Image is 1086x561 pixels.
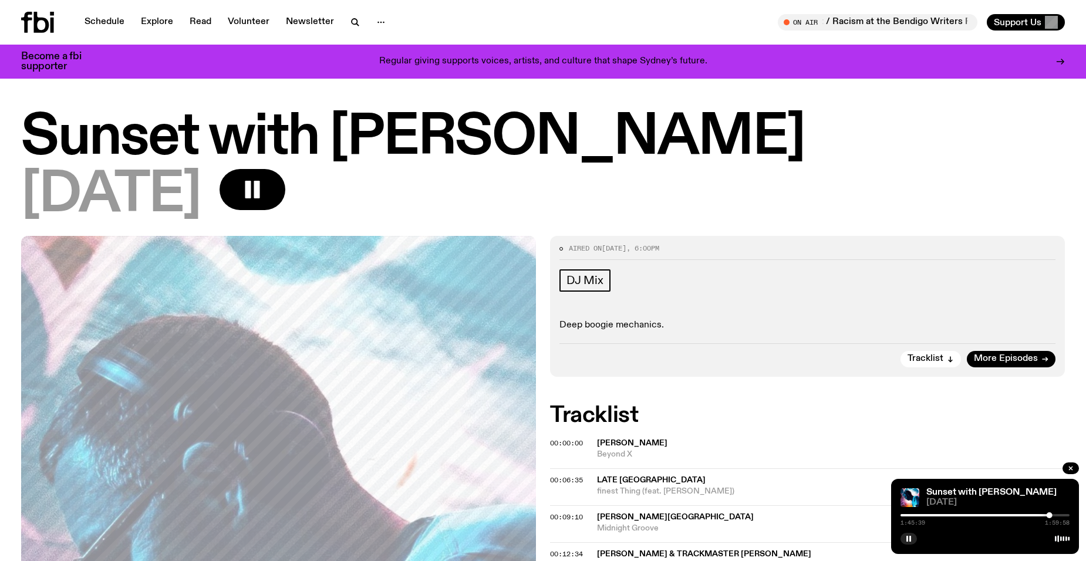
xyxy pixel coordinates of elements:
a: Schedule [77,14,131,31]
span: [DATE] [602,244,626,253]
span: 00:09:10 [550,512,583,522]
button: 00:09:10 [550,514,583,521]
span: 1:59:58 [1045,520,1070,526]
span: [PERSON_NAME] & Trackmaster [PERSON_NAME] [597,550,811,558]
span: Tracklist [908,354,943,363]
span: 00:06:35 [550,475,583,485]
h3: Become a fbi supporter [21,52,96,72]
span: 00:00:00 [550,438,583,448]
span: , 6:00pm [626,244,659,253]
span: Beyond X [597,449,1065,460]
span: More Episodes [974,354,1038,363]
img: Simon Caldwell stands side on, looking downwards. He has headphones on. Behind him is a brightly ... [900,488,919,507]
span: DJ Mix [566,274,603,287]
a: Volunteer [221,14,276,31]
a: Sunset with [PERSON_NAME] [926,488,1057,497]
button: Tracklist [900,351,961,367]
span: Support Us [994,17,1041,28]
button: 00:12:34 [550,551,583,557]
p: Regular giving supports voices, artists, and culture that shape Sydney’s future. [379,56,707,67]
a: Newsletter [279,14,341,31]
button: 00:06:35 [550,477,583,484]
h1: Sunset with [PERSON_NAME] [21,111,1065,164]
p: Deep boogie mechanics. [559,320,1055,331]
span: 1:45:39 [900,520,925,526]
span: Aired on [569,244,602,253]
a: More Episodes [967,351,1055,367]
span: [PERSON_NAME] [597,439,667,447]
button: On AirBackchat / Racism at the Bendigo Writers Festival, colourism in the makeup industry, and a ... [778,14,977,31]
span: [PERSON_NAME][GEOGRAPHIC_DATA] [597,513,754,521]
a: Explore [134,14,180,31]
a: Read [183,14,218,31]
span: finest Thing (feat. [PERSON_NAME]) [597,486,1065,497]
button: Support Us [987,14,1065,31]
span: 00:12:34 [550,549,583,559]
h2: Tracklist [550,405,1065,426]
button: 00:00:00 [550,440,583,447]
span: Midnight Groove [597,523,1065,534]
span: [DATE] [21,169,201,222]
a: DJ Mix [559,269,611,292]
span: [DATE] [926,498,1070,507]
span: Late [GEOGRAPHIC_DATA] [597,476,706,484]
